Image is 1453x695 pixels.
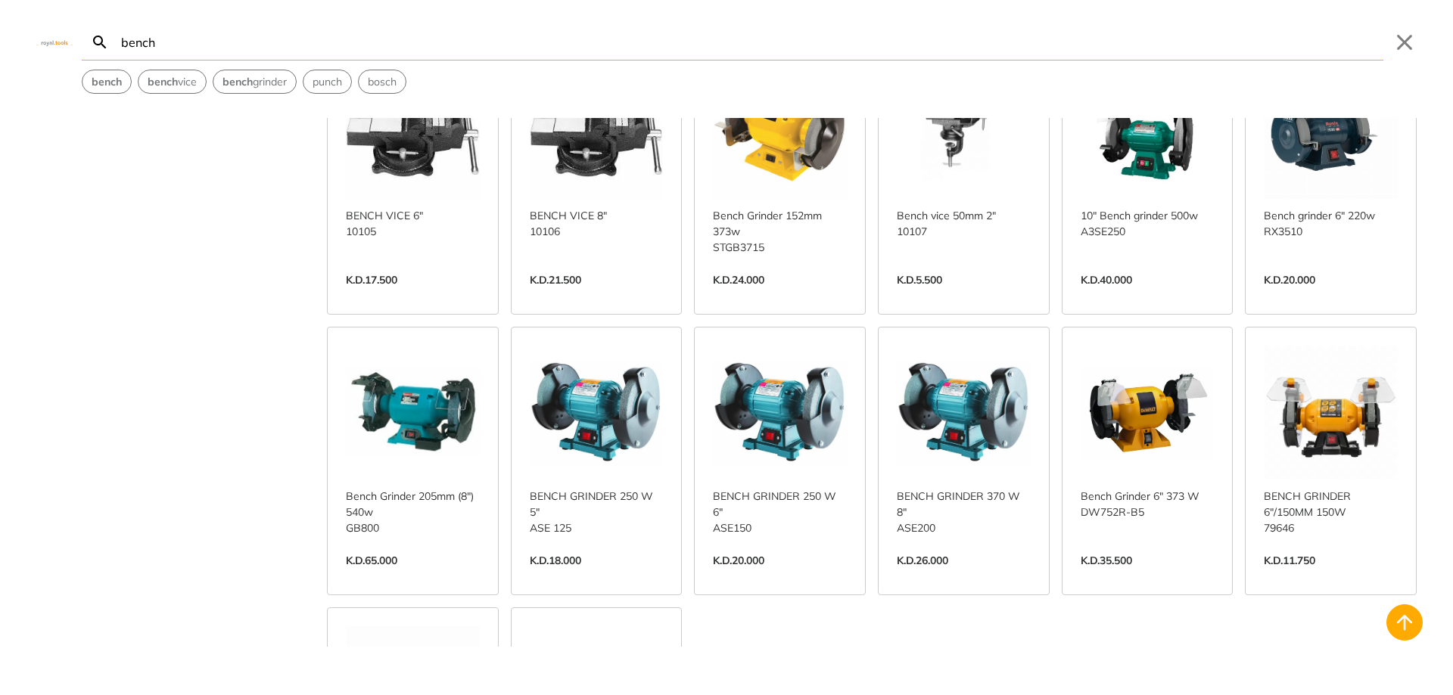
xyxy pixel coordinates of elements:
svg: Back to top [1392,610,1417,634]
span: bosch [368,74,397,90]
span: punch [313,74,342,90]
span: vice [148,74,197,90]
button: Select suggestion: bench vice [138,70,206,93]
div: Suggestion: bench vice [138,70,207,94]
strong: bench [148,75,178,88]
button: Select suggestion: bosch [359,70,406,93]
button: Select suggestion: punch [303,70,351,93]
img: Close [36,39,73,45]
strong: bench [92,75,122,88]
button: Select suggestion: bench [82,70,131,93]
strong: bench [222,75,253,88]
div: Suggestion: bosch [358,70,406,94]
svg: Search [91,33,109,51]
button: Back to top [1386,604,1423,641]
span: grinder [222,74,287,90]
div: Suggestion: bench grinder [213,70,297,94]
button: Close [1392,30,1417,54]
div: Suggestion: punch [303,70,352,94]
button: Select suggestion: bench grinder [213,70,296,93]
input: Search… [118,24,1383,60]
div: Suggestion: bench [82,70,132,94]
